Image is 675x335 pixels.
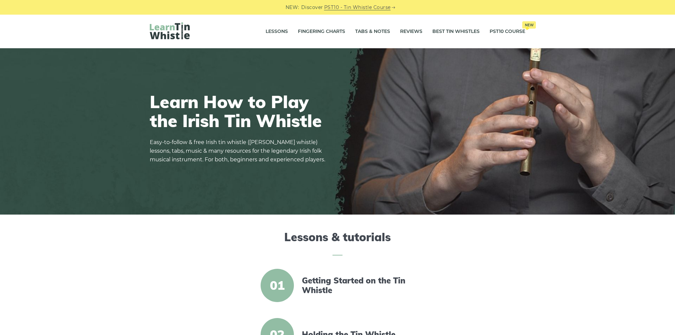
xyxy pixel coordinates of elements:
[261,269,294,302] span: 01
[522,21,536,29] span: New
[266,23,288,40] a: Lessons
[298,23,345,40] a: Fingering Charts
[150,138,330,164] p: Easy-to-follow & free Irish tin whistle ([PERSON_NAME] whistle) lessons, tabs, music & many resou...
[400,23,422,40] a: Reviews
[490,23,525,40] a: PST10 CourseNew
[355,23,390,40] a: Tabs & Notes
[150,231,525,255] h2: Lessons & tutorials
[432,23,480,40] a: Best Tin Whistles
[302,276,416,295] a: Getting Started on the Tin Whistle
[150,92,330,130] h1: Learn How to Play the Irish Tin Whistle
[150,22,190,39] img: LearnTinWhistle.com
